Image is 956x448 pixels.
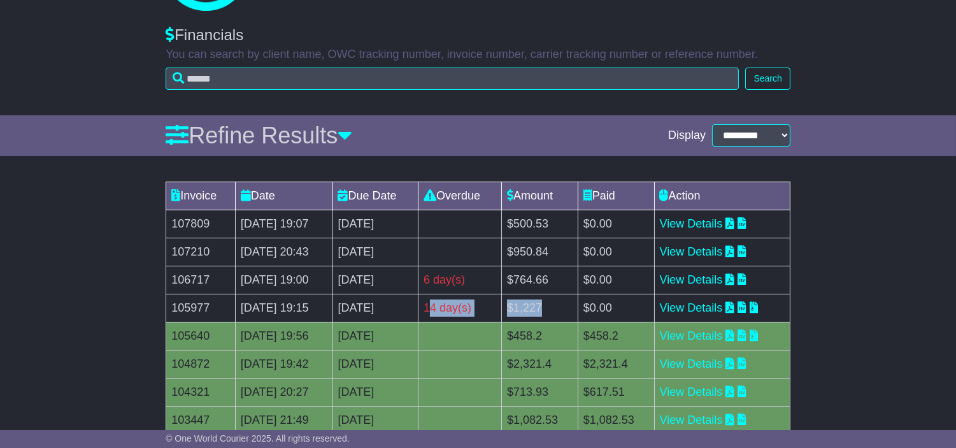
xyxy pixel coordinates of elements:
[660,329,723,342] a: View Details
[332,266,418,294] td: [DATE]
[332,238,418,266] td: [DATE]
[418,182,502,210] td: Overdue
[235,238,332,266] td: [DATE] 20:43
[166,26,790,45] div: Financials
[166,48,790,62] p: You can search by client name, OWC tracking number, invoice number, carrier tracking number or re...
[501,238,578,266] td: $950.84
[578,238,654,266] td: $0.00
[332,322,418,350] td: [DATE]
[166,350,236,378] td: 104872
[166,433,350,444] span: © One World Courier 2025. All rights reserved.
[166,406,236,434] td: 103447
[660,386,723,398] a: View Details
[501,350,578,378] td: $2,321.4
[166,294,236,322] td: 105977
[332,210,418,238] td: [DATE]
[166,238,236,266] td: 107210
[235,378,332,406] td: [DATE] 20:27
[578,322,654,350] td: $458.2
[332,406,418,434] td: [DATE]
[235,182,332,210] td: Date
[332,378,418,406] td: [DATE]
[235,294,332,322] td: [DATE] 19:15
[166,210,236,238] td: 107809
[235,322,332,350] td: [DATE] 19:56
[501,266,578,294] td: $764.66
[501,182,578,210] td: Amount
[654,182,790,210] td: Action
[578,294,654,322] td: $0.00
[332,294,418,322] td: [DATE]
[660,273,723,286] a: View Details
[332,182,418,210] td: Due Date
[578,406,654,434] td: $1,082.53
[501,406,578,434] td: $1,082.53
[501,378,578,406] td: $713.93
[166,322,236,350] td: 105640
[501,294,578,322] td: $1,227
[235,266,332,294] td: [DATE] 19:00
[578,182,654,210] td: Paid
[166,122,352,148] a: Refine Results
[166,266,236,294] td: 106717
[660,301,723,314] a: View Details
[668,129,706,143] span: Display
[578,266,654,294] td: $0.00
[660,358,723,370] a: View Details
[424,300,496,317] div: 14 day(s)
[660,414,723,426] a: View Details
[578,378,654,406] td: $617.51
[235,350,332,378] td: [DATE] 19:42
[501,322,578,350] td: $458.2
[332,350,418,378] td: [DATE]
[235,406,332,434] td: [DATE] 21:49
[660,245,723,258] a: View Details
[578,210,654,238] td: $0.00
[660,217,723,230] a: View Details
[745,68,790,90] button: Search
[166,378,236,406] td: 104321
[578,350,654,378] td: $2,321.4
[166,182,236,210] td: Invoice
[424,271,496,289] div: 6 day(s)
[235,210,332,238] td: [DATE] 19:07
[501,210,578,238] td: $500.53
